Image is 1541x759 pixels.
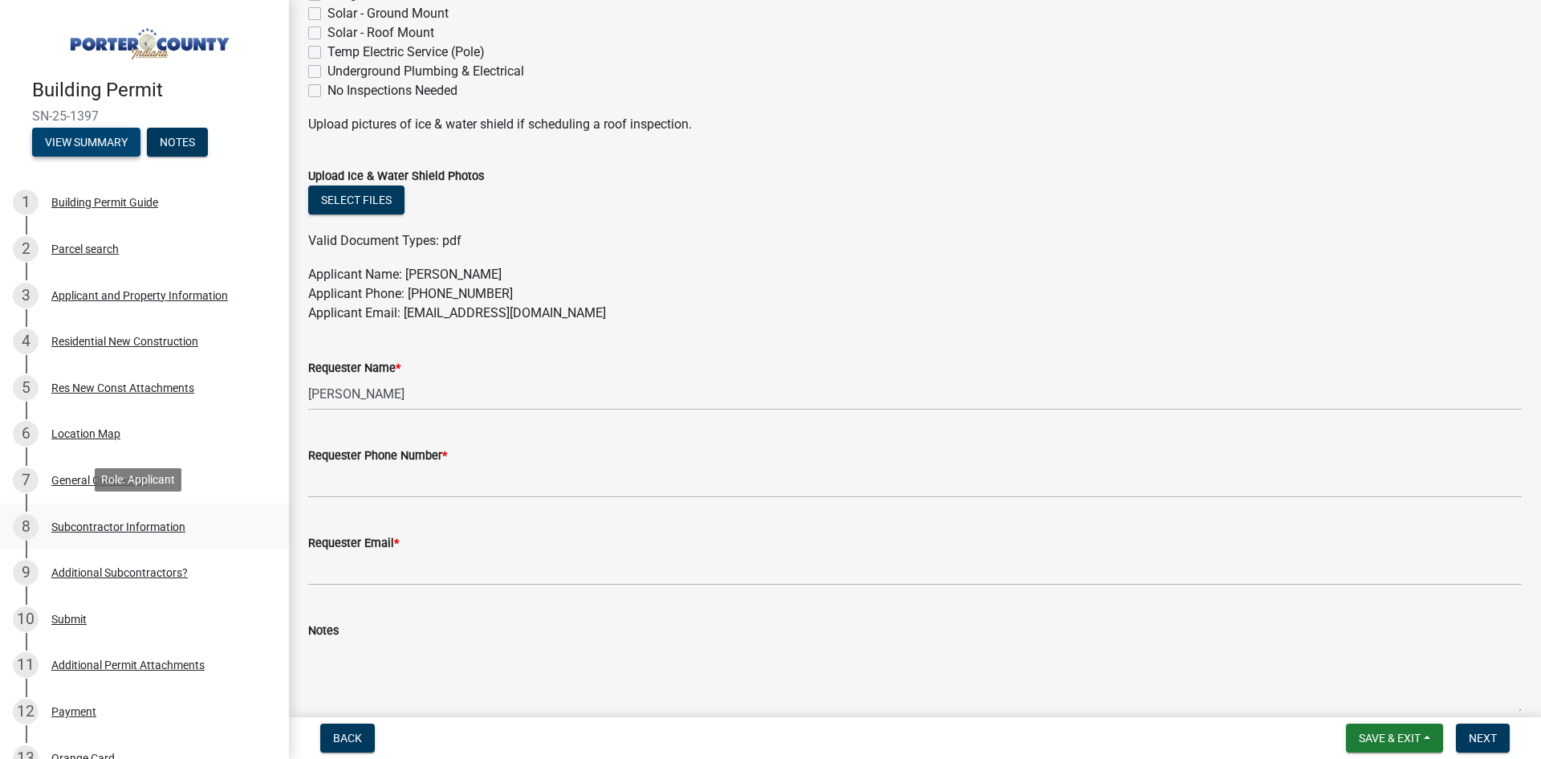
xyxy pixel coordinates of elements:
label: Notes [308,626,339,637]
span: Save & Exit [1359,732,1421,745]
label: Requester Phone Number [308,451,447,462]
p: Upload pictures of ice & water shield if scheduling a roof inspection. [308,115,1522,134]
div: 6 [13,421,39,447]
label: Upload Ice & Water Shield Photos [308,171,484,182]
div: 3 [13,283,39,308]
label: Solar - Ground Mount [327,4,449,23]
label: Requester Name [308,363,400,374]
div: 11 [13,652,39,678]
label: Underground Plumbing & Electrical [327,62,524,81]
label: Requester Email [308,538,399,549]
wm-modal-confirm: Summary [32,137,140,149]
button: Next [1456,724,1510,753]
span: Back [333,732,362,745]
h4: Building Permit [32,79,276,102]
div: Building Permit Guide [51,197,158,208]
div: 2 [13,236,39,262]
div: Res New Const Attachments [51,382,194,394]
wm-modal-confirm: Notes [147,137,208,149]
div: Role: Applicant [95,468,181,492]
div: Residential New Construction [51,336,198,347]
div: Payment [51,706,96,717]
div: Parcel search [51,243,119,255]
label: Temp Electric Service (Pole) [327,43,485,62]
button: Save & Exit [1346,724,1443,753]
span: Valid Document Types: pdf [308,233,461,248]
span: SN-25-1397 [32,108,257,124]
img: Porter County, Indiana [32,17,263,62]
div: Applicant and Property Information [51,290,228,301]
div: 8 [13,514,39,540]
label: No Inspections Needed [327,81,457,100]
div: 9 [13,560,39,586]
div: 1 [13,190,39,215]
div: General Contractor [51,475,147,486]
div: Submit [51,614,87,625]
button: Select files [308,186,405,214]
div: Location Map [51,428,120,439]
label: Solar - Roof Mount [327,23,434,43]
div: 12 [13,699,39,724]
div: 7 [13,467,39,493]
span: Next [1469,732,1497,745]
button: Back [320,724,375,753]
div: Additional Permit Attachments [51,659,205,671]
div: Subcontractor Information [51,521,185,533]
div: 4 [13,328,39,354]
button: View Summary [32,128,140,157]
button: Notes [147,128,208,157]
div: Additional Subcontractors? [51,567,188,578]
div: 5 [13,375,39,401]
p: Applicant Name: [PERSON_NAME] Applicant Phone: [PHONE_NUMBER] Applicant Email: [EMAIL_ADDRESS][DO... [308,265,1522,323]
div: 10 [13,606,39,632]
